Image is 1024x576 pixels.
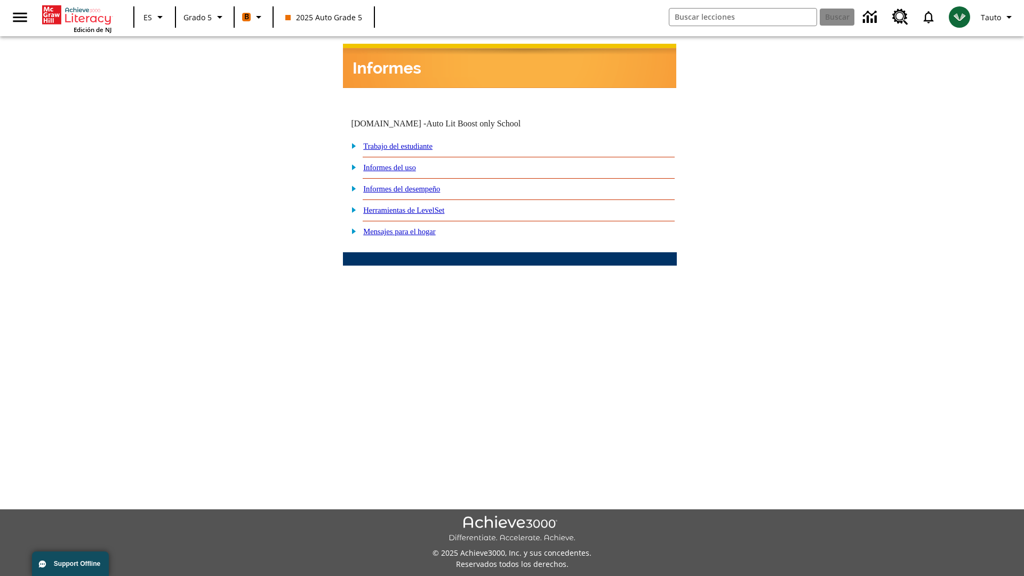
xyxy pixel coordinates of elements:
[143,12,152,23] span: ES
[346,205,357,214] img: plus.gif
[179,7,230,27] button: Grado: Grado 5, Elige un grado
[363,142,433,150] a: Trabajo del estudiante
[183,12,212,23] span: Grado 5
[351,119,547,129] td: [DOMAIN_NAME] -
[915,3,942,31] a: Notificaciones
[54,560,100,567] span: Support Offline
[977,7,1020,27] button: Perfil/Configuración
[4,2,36,33] button: Abrir el menú lateral
[346,183,357,193] img: plus.gif
[426,119,521,128] nobr: Auto Lit Boost only School
[886,3,915,31] a: Centro de recursos, Se abrirá en una pestaña nueva.
[42,3,111,34] div: Portada
[138,7,172,27] button: Lenguaje: ES, Selecciona un idioma
[285,12,362,23] span: 2025 Auto Grade 5
[32,551,109,576] button: Support Offline
[346,162,357,172] img: plus.gif
[343,44,676,88] img: header
[449,516,575,543] img: Achieve3000 Differentiate Accelerate Achieve
[669,9,817,26] input: Buscar campo
[74,26,111,34] span: Edición de NJ
[949,6,970,28] img: avatar image
[857,3,886,32] a: Centro de información
[244,10,249,23] span: B
[363,185,440,193] a: Informes del desempeño
[238,7,269,27] button: Boost El color de la clase es anaranjado. Cambiar el color de la clase.
[363,206,444,214] a: Herramientas de LevelSet
[363,227,436,236] a: Mensajes para el hogar
[981,12,1001,23] span: Tauto
[346,141,357,150] img: plus.gif
[942,3,977,31] button: Escoja un nuevo avatar
[346,226,357,236] img: plus.gif
[363,163,416,172] a: Informes del uso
